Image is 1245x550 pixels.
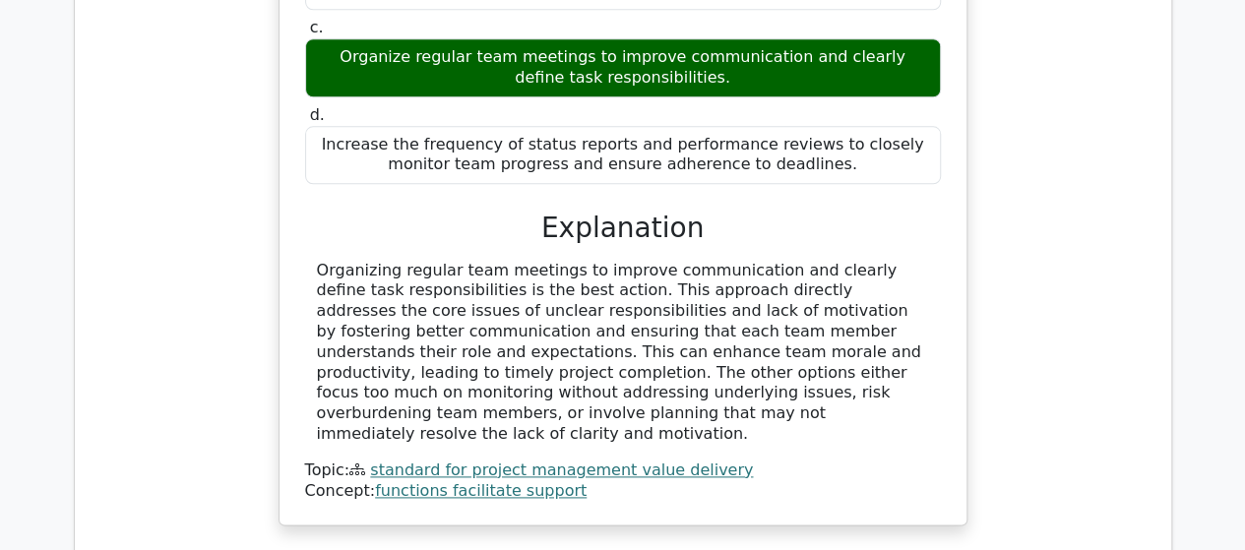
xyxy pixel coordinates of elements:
span: c. [310,18,324,36]
div: Topic: [305,460,941,481]
h3: Explanation [317,212,929,245]
div: Increase the frequency of status reports and performance reviews to closely monitor team progress... [305,126,941,185]
div: Organizing regular team meetings to improve communication and clearly define task responsibilitie... [317,261,929,445]
a: functions facilitate support [375,481,587,500]
div: Organize regular team meetings to improve communication and clearly define task responsibilities. [305,38,941,97]
div: Concept: [305,481,941,502]
span: d. [310,105,325,124]
a: standard for project management value delivery [370,460,753,479]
